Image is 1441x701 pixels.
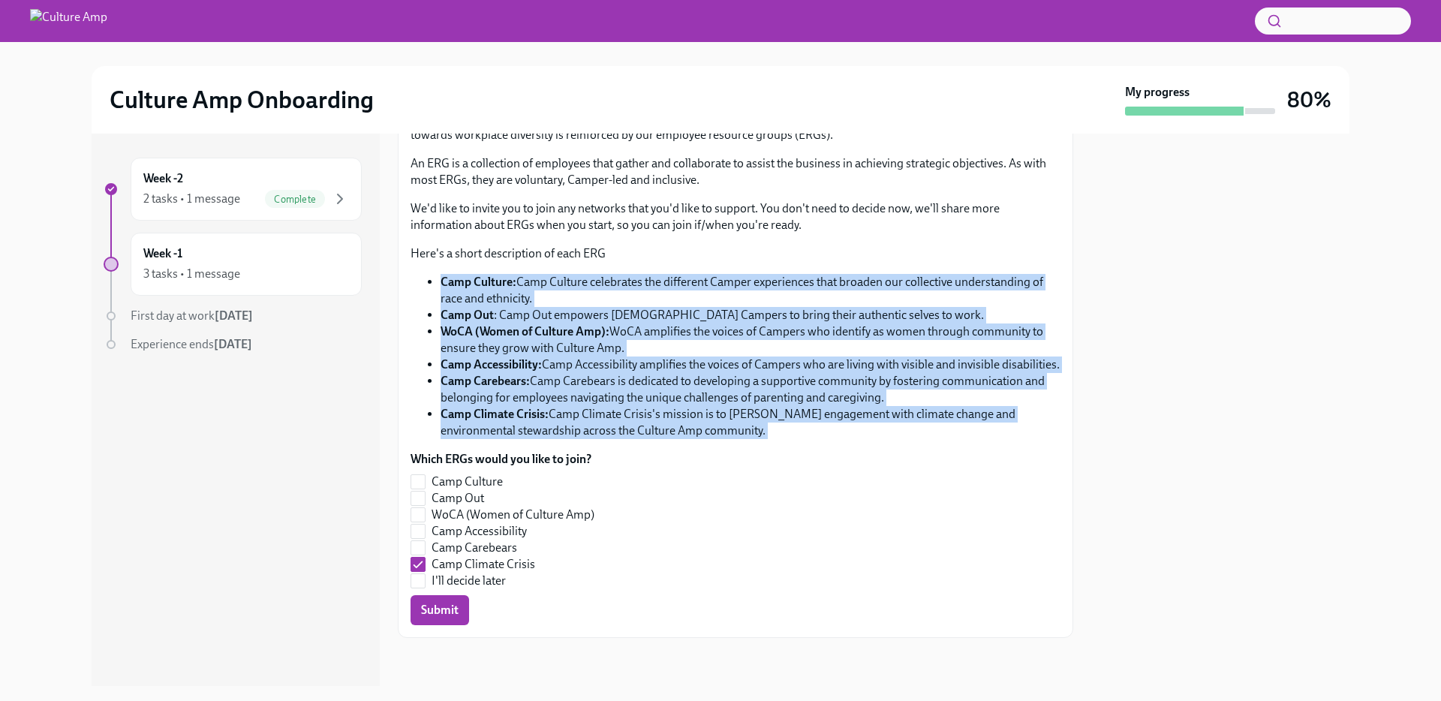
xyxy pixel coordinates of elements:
li: Camp Culture celebrates the different Camper experiences that broaden our collective understandin... [441,274,1060,307]
span: First day at work [131,308,253,323]
li: Camp Accessibility amplifies the voices of Campers who are living with visible and invisible disa... [441,357,1060,373]
span: Submit [421,603,459,618]
strong: Camp Out [441,308,494,322]
strong: Camp Climate Crisis: [441,407,549,421]
p: We'd like to invite you to join any networks that you'd like to support. You don't need to decide... [411,200,1060,233]
p: Here's a short description of each ERG [411,245,1060,262]
span: Camp Climate Crisis [432,556,535,573]
span: I'll decide later [432,573,506,589]
h2: Culture Amp Onboarding [110,85,374,115]
span: Camp Out [432,490,484,507]
h6: Week -1 [143,245,182,262]
strong: Camp Accessibility: [441,357,542,372]
li: WoCA amplifies the voices of Campers who identify as women through community to ensure they grow ... [441,323,1060,357]
li: Camp Carebears is dedicated to developing a supportive community by fostering communication and b... [441,373,1060,406]
strong: Camp Culture: [441,275,516,289]
strong: WoCA (Women of Culture Amp): [441,324,609,338]
a: Week -13 tasks • 1 message [104,233,362,296]
a: Week -22 tasks • 1 messageComplete [104,158,362,221]
label: Which ERGs would you like to join? [411,451,606,468]
p: An ERG is a collection of employees that gather and collaborate to assist the business in achievi... [411,155,1060,188]
strong: [DATE] [215,308,253,323]
img: Culture Amp [30,9,107,33]
button: Submit [411,595,469,625]
h3: 80% [1287,86,1331,113]
div: 3 tasks • 1 message [143,266,240,282]
span: Experience ends [131,337,252,351]
strong: My progress [1125,84,1190,101]
li: : Camp Out empowers [DEMOGRAPHIC_DATA] Campers to bring their authentic selves to work. [441,307,1060,323]
span: Camp Carebears [432,540,517,556]
span: Camp Accessibility [432,523,527,540]
div: 2 tasks • 1 message [143,191,240,207]
span: Complete [265,194,325,205]
strong: Camp Carebears: [441,374,530,388]
h6: Week -2 [143,170,183,187]
strong: [DATE] [214,337,252,351]
span: Camp Culture [432,474,503,490]
span: WoCA (Women of Culture Amp) [432,507,594,523]
li: Camp Climate Crisis's mission is to [PERSON_NAME] engagement with climate change and environmenta... [441,406,1060,439]
a: First day at work[DATE] [104,308,362,324]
